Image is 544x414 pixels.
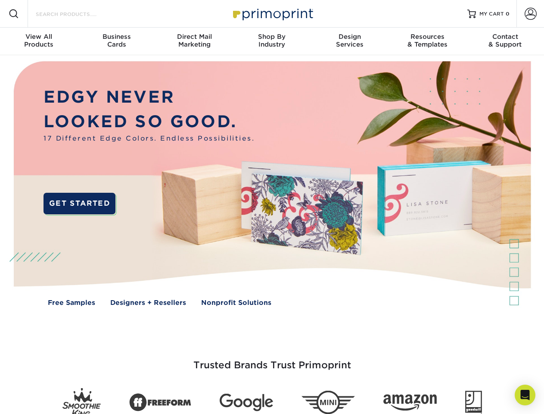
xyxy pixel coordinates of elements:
a: Contact& Support [466,28,544,55]
a: Designers + Resellers [110,298,186,308]
p: LOOKED SO GOOD. [44,110,255,134]
div: Cards [78,33,155,48]
a: BusinessCards [78,28,155,55]
div: Marketing [155,33,233,48]
span: MY CART [479,10,504,18]
iframe: Google Customer Reviews [2,388,73,411]
a: GET STARTED [44,193,115,214]
div: Open Intercom Messenger [515,385,535,405]
span: Shop By [233,33,311,41]
div: & Support [466,33,544,48]
a: Resources& Templates [389,28,466,55]
a: Shop ByIndustry [233,28,311,55]
a: Free Samples [48,298,95,308]
img: Goodwill [465,391,482,414]
span: 17 Different Edge Colors. Endless Possibilities. [44,134,255,144]
img: Google [220,394,273,411]
span: Resources [389,33,466,41]
span: Design [311,33,389,41]
p: EDGY NEVER [44,85,255,110]
img: Amazon [383,395,437,411]
span: Business [78,33,155,41]
div: Services [311,33,389,48]
span: Direct Mail [155,33,233,41]
a: DesignServices [311,28,389,55]
input: SEARCH PRODUCTS..... [35,9,119,19]
div: Industry [233,33,311,48]
span: Contact [466,33,544,41]
img: Primoprint [229,4,315,23]
h3: Trusted Brands Trust Primoprint [20,339,524,381]
a: Nonprofit Solutions [201,298,271,308]
div: & Templates [389,33,466,48]
a: Direct MailMarketing [155,28,233,55]
span: 0 [506,11,510,17]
